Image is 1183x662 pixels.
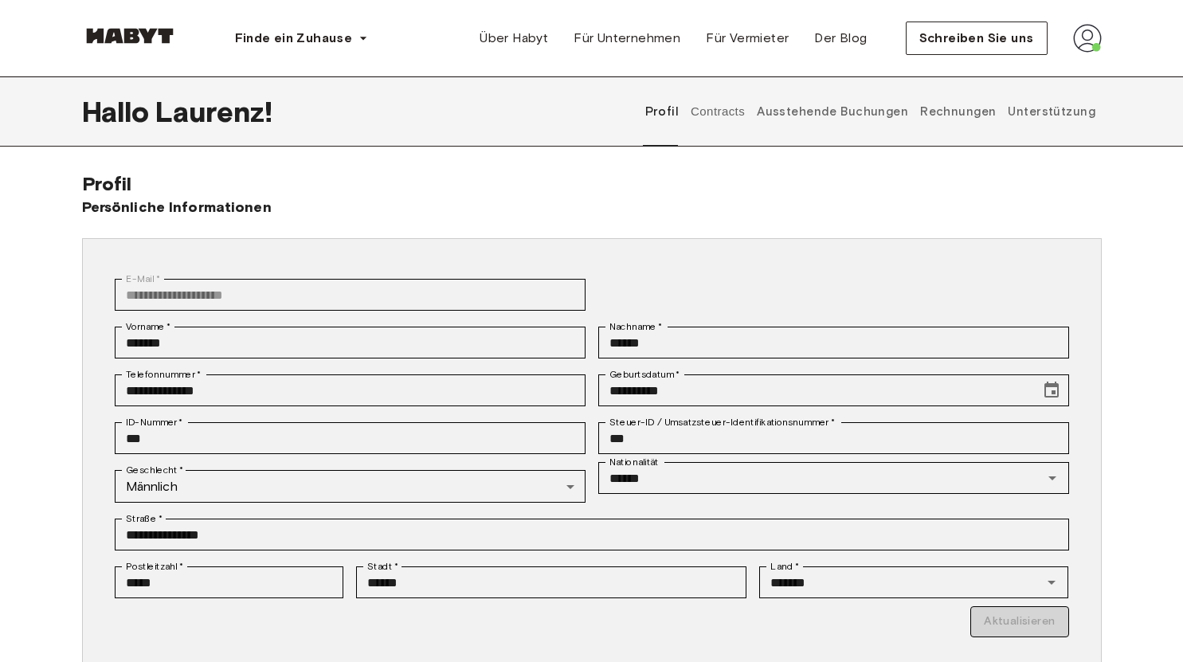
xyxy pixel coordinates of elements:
[906,22,1048,55] button: Schreiben Sie uns
[574,30,680,45] font: Für Unternehmen
[126,513,156,524] font: Straße
[814,30,867,45] font: Der Blog
[82,28,178,44] img: Habyt
[609,456,659,468] font: Nationalität
[126,417,177,428] font: ID-Nummer
[1041,467,1064,489] button: Offen
[1073,24,1102,53] img: Avatar
[126,561,177,572] font: Postleitzahl
[639,76,1102,147] div: Benutzerprofil-Registerkarten
[757,104,908,119] font: Ausstehende Buchungen
[1008,104,1095,119] font: Unterstützung
[693,22,801,54] a: Für Vermieter
[1040,571,1063,593] button: Offen
[115,279,586,311] div: Sie können Ihre E-Mail-Adresse derzeit nicht ändern. Wenden Sie sich bei Problemen bitte an den K...
[467,22,561,54] a: Über Habyt
[126,273,154,284] font: E-Mail
[155,94,264,129] font: Laurenz
[1036,374,1067,406] button: Datum auswählen, ausgewähltes Datum ist der 5. Oktober 2000
[801,22,879,54] a: Der Blog
[919,30,1034,45] font: Schreiben Sie uns
[126,464,178,476] font: Geschlecht
[609,417,828,428] font: Steuer-ID / Umsatzsteuer-Identifikationsnummer
[235,30,353,45] font: Finde ein Zuhause
[706,30,789,45] font: Für Vermieter
[645,104,680,119] font: Profil
[367,561,392,572] font: Stadt
[920,104,996,119] font: Rechnungen
[264,94,272,129] font: !
[480,30,548,45] font: Über Habyt
[561,22,693,54] a: Für Unternehmen
[222,22,382,54] button: Finde ein Zuhause
[689,76,747,147] button: Contracts
[770,561,793,572] font: Land
[82,198,272,216] font: Persönliche Informationen
[609,369,674,380] font: Geburtsdatum
[126,479,178,494] font: Männlich
[609,321,656,332] font: Nachname
[126,369,195,380] font: Telefonnummer
[82,94,150,129] font: Hallo
[82,172,132,195] font: Profil
[126,321,165,332] font: Vorname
